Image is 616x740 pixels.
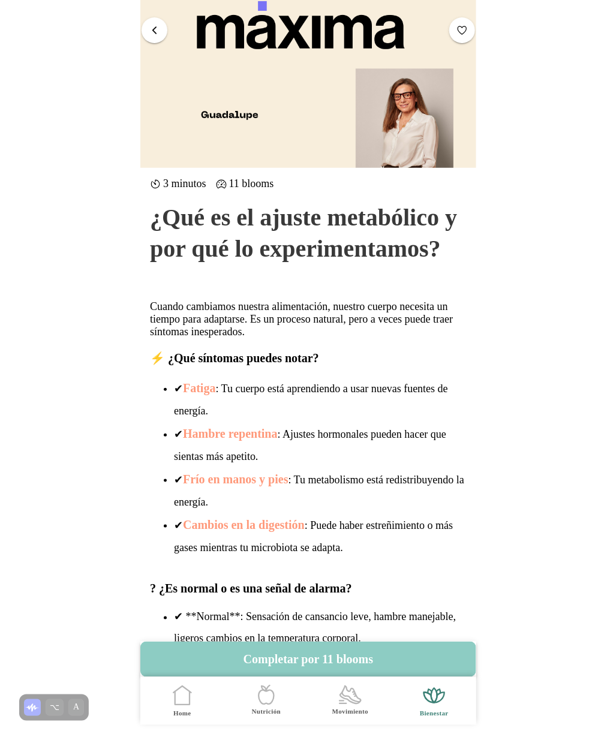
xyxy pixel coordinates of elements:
[174,606,467,649] li: ✔ **Normal**: Sensación de cansancio leve, hambre manejable, ligeros cambios en la temperatura co...
[174,422,467,467] li: ✔ : Ajustes hormonales pueden hacer que sientas más apetito.
[150,582,352,595] b: ? ¿Es normal o es una señal de alarma?
[183,518,305,531] b: Cambios en la digestión
[140,642,476,677] button: Completar por 11 blooms
[183,473,289,486] b: Frío en manos y pies
[183,381,215,395] b: Fatiga
[174,467,467,513] li: ✔ : Tu metabolismo está redistribuyendo la energía.
[174,513,467,558] li: ✔ : Puede haber estreñimiento o más gases mientras tu microbiota se adapta.
[174,376,467,422] li: ✔ : Tu cuerpo está aprendiendo a usar nuevas fuentes de energía.
[420,709,449,718] ion-label: Bienestar
[183,427,278,440] b: Hambre repentina
[215,178,274,190] ion-label: 11 blooms
[251,708,280,717] ion-label: Nutrición
[150,300,467,338] div: Cuando cambiamos nuestra alimentación, nuestro cuerpo necesita un tiempo para adaptarse. Es un pr...
[173,709,191,718] ion-label: Home
[150,202,467,264] h1: ¿Qué es el ajuste metabólico y por qué lo experimentamos?
[332,708,368,717] ion-label: Movimiento
[150,351,319,365] b: ⚡ ¿Qué síntomas puedes notar?
[150,178,206,190] ion-label: 3 minutos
